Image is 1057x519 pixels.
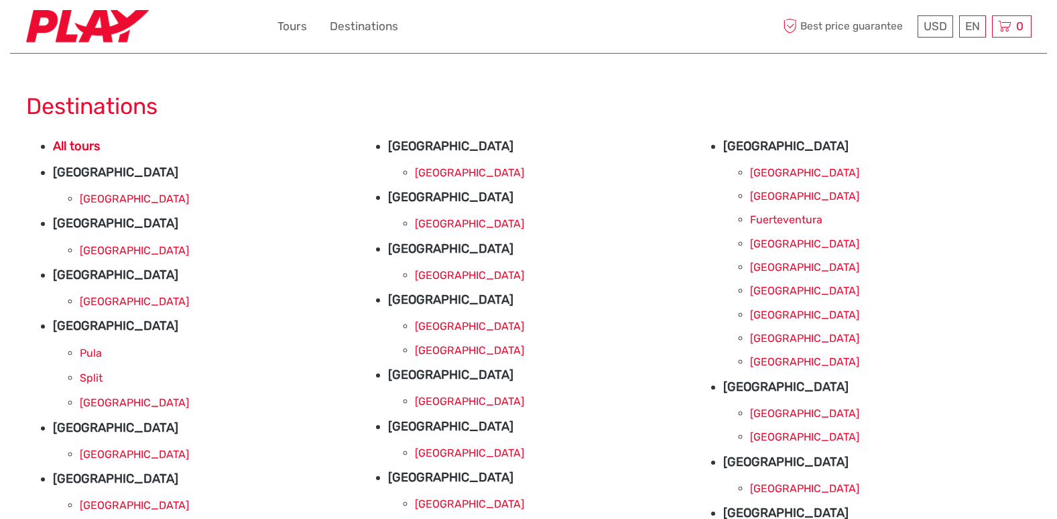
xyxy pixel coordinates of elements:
[750,213,822,226] a: Fuerteventura
[80,371,103,384] a: Split
[415,320,524,333] a: [GEOGRAPHIC_DATA]
[53,268,178,282] strong: [GEOGRAPHIC_DATA]
[53,165,178,180] strong: [GEOGRAPHIC_DATA]
[924,19,947,33] span: USD
[750,284,859,297] a: [GEOGRAPHIC_DATA]
[80,192,189,205] a: [GEOGRAPHIC_DATA]
[415,166,524,179] a: [GEOGRAPHIC_DATA]
[26,10,149,43] img: 2467-7e1744d7-2434-4362-8842-68c566c31c52_logo_small.jpg
[750,308,859,321] a: [GEOGRAPHIC_DATA]
[388,241,513,256] strong: [GEOGRAPHIC_DATA]
[53,471,178,486] strong: [GEOGRAPHIC_DATA]
[750,190,859,203] a: [GEOGRAPHIC_DATA]
[388,292,513,307] strong: [GEOGRAPHIC_DATA]
[750,261,859,274] a: [GEOGRAPHIC_DATA]
[388,419,513,434] strong: [GEOGRAPHIC_DATA]
[388,139,513,154] strong: [GEOGRAPHIC_DATA]
[750,166,859,179] a: [GEOGRAPHIC_DATA]
[388,367,513,382] strong: [GEOGRAPHIC_DATA]
[388,190,513,205] strong: [GEOGRAPHIC_DATA]
[723,380,849,394] strong: [GEOGRAPHIC_DATA]
[53,319,178,333] strong: [GEOGRAPHIC_DATA]
[415,447,524,459] a: [GEOGRAPHIC_DATA]
[80,347,102,359] a: Pula
[723,455,849,469] strong: [GEOGRAPHIC_DATA]
[415,269,524,282] a: [GEOGRAPHIC_DATA]
[80,396,189,409] a: [GEOGRAPHIC_DATA]
[750,332,859,345] a: [GEOGRAPHIC_DATA]
[780,15,914,38] span: Best price guarantee
[53,139,100,154] a: All tours
[959,15,986,38] div: EN
[1014,19,1025,33] span: 0
[80,448,189,461] a: [GEOGRAPHIC_DATA]
[723,139,849,154] strong: [GEOGRAPHIC_DATA]
[80,295,189,308] a: [GEOGRAPHIC_DATA]
[53,216,178,231] strong: [GEOGRAPHIC_DATA]
[415,217,524,230] a: [GEOGRAPHIC_DATA]
[750,237,859,250] a: [GEOGRAPHIC_DATA]
[277,17,307,36] a: Tours
[750,482,859,495] a: [GEOGRAPHIC_DATA]
[53,420,178,435] strong: [GEOGRAPHIC_DATA]
[80,499,189,512] a: [GEOGRAPHIC_DATA]
[750,355,859,368] a: [GEOGRAPHIC_DATA]
[26,93,1032,120] h1: Destinations
[388,470,513,485] strong: [GEOGRAPHIC_DATA]
[415,498,524,510] a: [GEOGRAPHIC_DATA]
[750,407,859,420] a: [GEOGRAPHIC_DATA]
[80,244,189,257] a: [GEOGRAPHIC_DATA]
[415,344,524,357] a: [GEOGRAPHIC_DATA]
[750,430,859,443] a: [GEOGRAPHIC_DATA]
[415,395,524,408] a: [GEOGRAPHIC_DATA]
[330,17,398,36] a: Destinations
